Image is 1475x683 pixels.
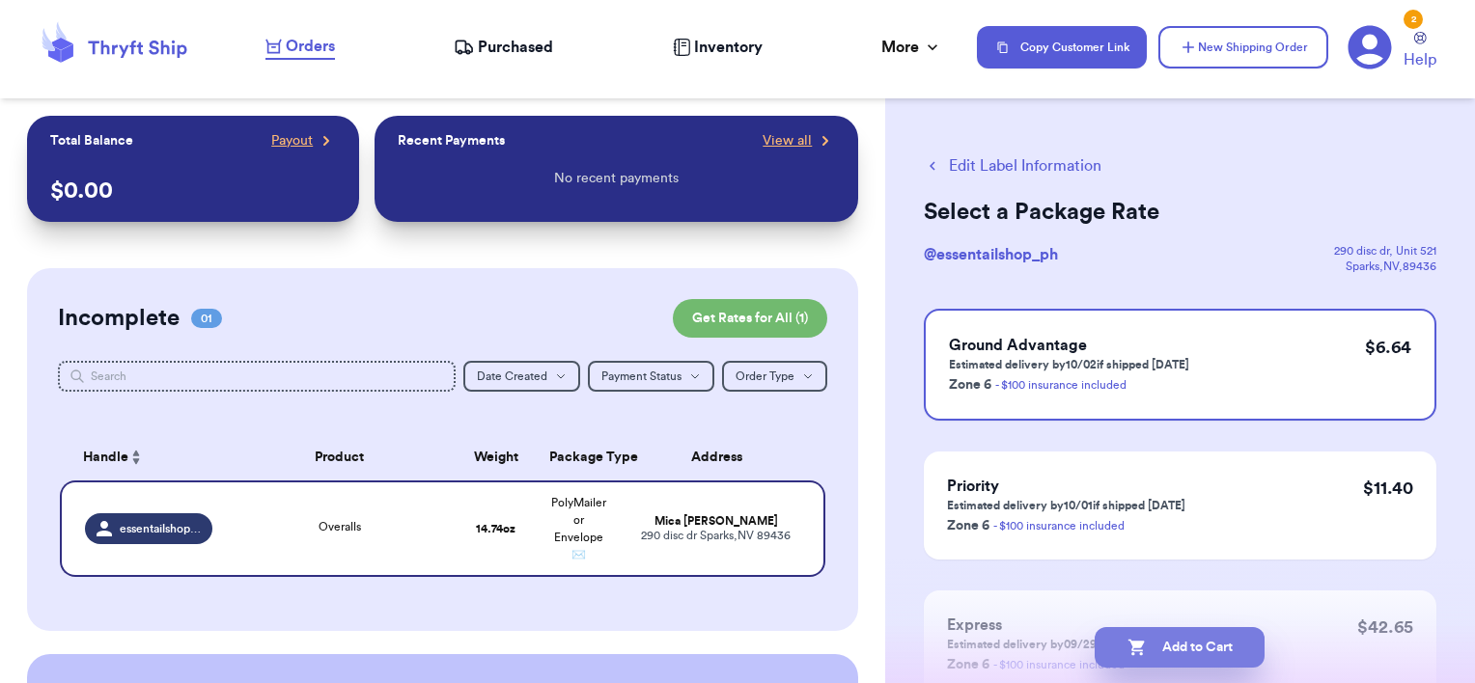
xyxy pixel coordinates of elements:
[478,36,553,59] span: Purchased
[947,498,1185,513] p: Estimated delivery by 10/01 if shipped [DATE]
[1404,32,1436,71] a: Help
[1334,243,1436,259] div: 290 disc dr , Unit 521
[551,497,606,560] span: PolyMailer or Envelope ✉️
[924,197,1436,228] h2: Select a Package Rate
[1158,26,1328,68] button: New Shipping Order
[398,131,505,150] p: Recent Payments
[50,176,337,206] p: $ 0.00
[1404,10,1423,29] div: 2
[694,36,763,59] span: Inventory
[454,36,553,59] a: Purchased
[673,36,763,59] a: Inventory
[924,247,1058,262] span: @ essentailshop_ph
[995,379,1127,391] a: - $100 insurance included
[1348,25,1392,69] a: 2
[319,521,361,533] span: Overalls
[477,370,547,382] span: Date Created
[271,131,313,150] span: Payout
[881,36,942,59] div: More
[58,303,180,334] h2: Incomplete
[1363,475,1413,502] p: $ 11.40
[120,521,202,536] span: essentailshop_ph
[620,434,825,480] th: Address
[588,361,714,392] button: Payment Status
[538,434,620,480] th: Package Type
[924,154,1101,178] button: Edit Label Information
[1404,48,1436,71] span: Help
[1334,259,1436,274] div: Sparks , NV , 89436
[722,361,827,392] button: Order Type
[949,378,991,392] span: Zone 6
[763,131,835,150] a: View all
[83,448,128,468] span: Handle
[949,357,1189,372] p: Estimated delivery by 10/02 if shipped [DATE]
[736,370,794,382] span: Order Type
[286,35,335,58] span: Orders
[1095,627,1265,668] button: Add to Cart
[58,361,457,392] input: Search
[271,131,336,150] a: Payout
[631,514,800,529] div: Mica [PERSON_NAME]
[554,169,679,188] p: No recent payments
[949,338,1087,353] span: Ground Advantage
[191,309,222,328] span: 01
[265,35,335,60] a: Orders
[977,26,1147,68] button: Copy Customer Link
[947,519,989,533] span: Zone 6
[601,370,682,382] span: Payment Status
[224,434,455,480] th: Product
[763,131,812,150] span: View all
[476,523,515,534] strong: 14.74 oz
[993,520,1125,532] a: - $100 insurance included
[128,446,144,469] button: Sort ascending
[1365,334,1411,361] p: $ 6.64
[947,478,999,494] span: Priority
[631,529,800,543] div: 290 disc dr Sparks , NV 89436
[455,434,537,480] th: Weight
[673,299,827,338] button: Get Rates for All (1)
[463,361,580,392] button: Date Created
[50,131,133,150] p: Total Balance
